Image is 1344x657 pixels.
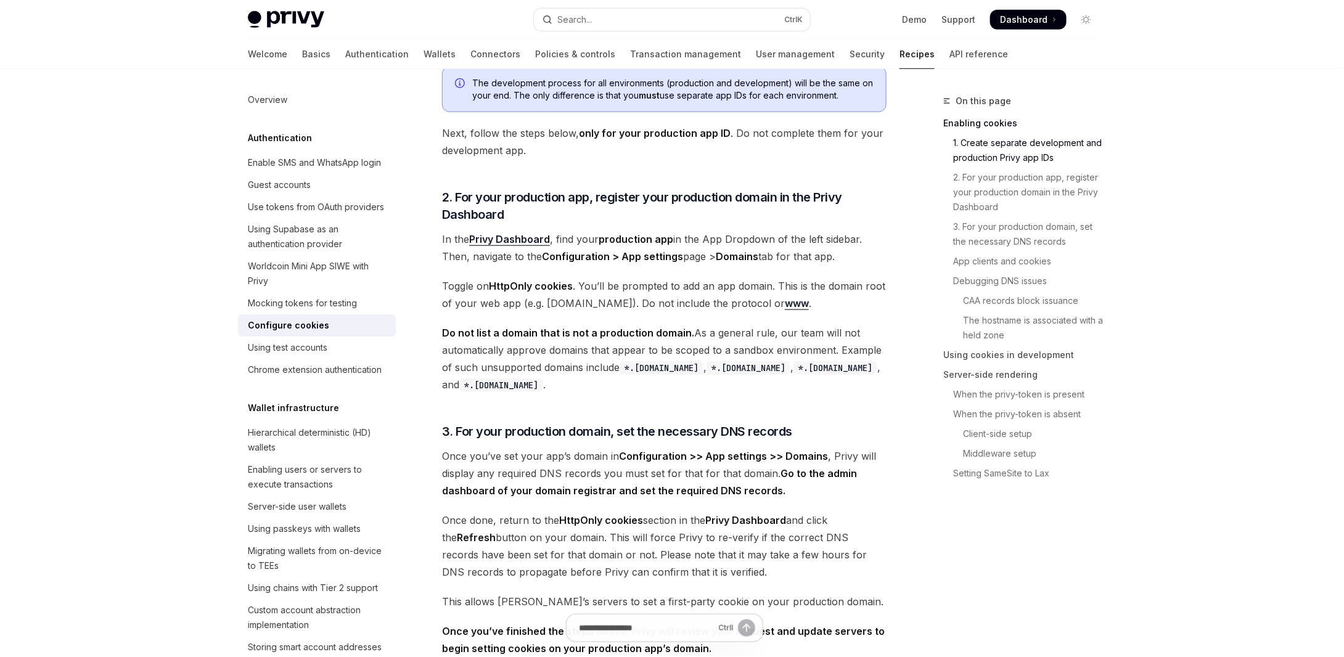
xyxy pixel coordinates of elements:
[943,113,1106,133] a: Enabling cookies
[248,581,378,595] div: Using chains with Tier 2 support
[469,233,550,245] strong: Privy Dashboard
[943,444,1106,463] a: Middleware setup
[472,77,874,102] span: The development process for all environments (production and development) will be the same on you...
[238,599,396,636] a: Custom account abstraction implementation
[785,297,809,310] a: www
[248,296,357,311] div: Mocking tokens for testing
[442,447,887,499] span: Once you’ve set your app’s domain in , Privy will display any required DNS records you must set f...
[639,90,660,100] strong: must
[489,280,573,292] strong: HttpOnly cookies
[943,365,1106,385] a: Server-side rendering
[248,259,388,288] div: Worldcoin Mini App SIWE with Privy
[793,361,877,375] code: *.[DOMAIN_NAME]
[534,9,810,31] button: Open search
[238,314,396,337] a: Configure cookies
[248,155,381,170] div: Enable SMS and WhatsApp login
[941,14,975,26] a: Support
[943,271,1106,291] a: Debugging DNS issues
[943,463,1106,483] a: Setting SameSite to Lax
[424,39,456,69] a: Wallets
[442,231,887,265] span: In the , find your in the App Dropdown of the left sidebar. Then, navigate to the page > tab for ...
[899,39,935,69] a: Recipes
[238,577,396,599] a: Using chains with Tier 2 support
[248,340,327,355] div: Using test accounts
[248,39,287,69] a: Welcome
[248,499,346,514] div: Server-side user wallets
[442,189,887,223] span: 2. For your production app, register your production domain in the Privy Dashboard
[248,200,384,214] div: Use tokens from OAuth providers
[238,255,396,292] a: Worldcoin Mini App SIWE with Privy
[248,131,312,145] h5: Authentication
[455,78,467,91] svg: Info
[248,521,361,536] div: Using passkeys with wallets
[943,345,1106,365] a: Using cookies in development
[238,196,396,218] a: Use tokens from OAuth providers
[620,361,703,375] code: *.[DOMAIN_NAME]
[630,39,741,69] a: Transaction management
[442,324,887,393] span: As a general rule, our team will not automatically approve domains that appear to be scoped to a ...
[943,133,1106,168] a: 1. Create separate development and production Privy app IDs
[579,127,731,139] strong: only for your production app ID
[716,250,758,263] strong: Domains
[949,39,1008,69] a: API reference
[943,217,1106,251] a: 3. For your production domain, set the necessary DNS records
[599,233,673,245] strong: production app
[248,178,311,192] div: Guest accounts
[238,89,396,111] a: Overview
[238,459,396,496] a: Enabling users or servers to execute transactions
[238,337,396,359] a: Using test accounts
[248,544,388,573] div: Migrating wallets from on-device to TEEs
[902,14,927,26] a: Demo
[557,12,592,27] div: Search...
[442,327,694,339] strong: Do not list a domain that is not a production domain.
[784,15,803,25] span: Ctrl K
[442,277,887,312] span: Toggle on . You’ll be prompted to add an app domain. This is the domain root of your web app (e.g...
[707,361,790,375] code: *.[DOMAIN_NAME]
[738,619,755,637] button: Send message
[943,251,1106,271] a: App clients and cookies
[238,292,396,314] a: Mocking tokens for testing
[943,291,1106,311] a: CAA records block issuance
[345,39,409,69] a: Authentication
[302,39,330,69] a: Basics
[238,174,396,196] a: Guest accounts
[943,385,1106,404] a: When the privy-token is present
[238,518,396,540] a: Using passkeys with wallets
[469,233,550,246] a: Privy Dashboard
[238,422,396,459] a: Hierarchical deterministic (HD) wallets
[248,92,287,107] div: Overview
[1000,14,1047,26] span: Dashboard
[559,514,643,526] strong: HttpOnly cookies
[248,462,388,492] div: Enabling users or servers to execute transactions
[619,450,828,462] strong: Configuration >> App settings >> Domains
[756,39,835,69] a: User management
[1076,10,1096,30] button: Toggle dark mode
[943,311,1106,345] a: The hostname is associated with a held zone
[248,640,382,655] div: Storing smart account addresses
[442,423,792,440] span: 3. For your production domain, set the necessary DNS records
[248,362,382,377] div: Chrome extension authentication
[238,152,396,174] a: Enable SMS and WhatsApp login
[542,250,683,263] strong: Configuration > App settings
[850,39,885,69] a: Security
[943,404,1106,424] a: When the privy-token is absent
[956,94,1011,108] span: On this page
[238,496,396,518] a: Server-side user wallets
[535,39,615,69] a: Policies & controls
[705,514,786,526] strong: Privy Dashboard
[990,10,1067,30] a: Dashboard
[248,603,388,632] div: Custom account abstraction implementation
[248,401,339,415] h5: Wallet infrastructure
[248,11,324,28] img: light logo
[943,168,1106,217] a: 2. For your production app, register your production domain in the Privy Dashboard
[248,222,388,251] div: Using Supabase as an authentication provider
[238,218,396,255] a: Using Supabase as an authentication provider
[238,540,396,577] a: Migrating wallets from on-device to TEEs
[442,124,887,159] span: Next, follow the steps below, . Do not complete them for your development app.
[248,318,329,333] div: Configure cookies
[457,531,496,544] strong: Refresh
[470,39,520,69] a: Connectors
[943,424,1106,444] a: Client-side setup
[248,425,388,455] div: Hierarchical deterministic (HD) wallets
[238,359,396,381] a: Chrome extension authentication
